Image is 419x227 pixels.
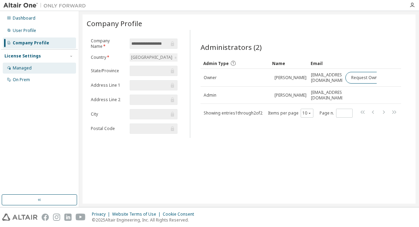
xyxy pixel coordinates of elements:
div: [GEOGRAPHIC_DATA] [130,53,178,62]
label: City [91,111,126,117]
span: Showing entries 1 through 2 of 2 [204,110,262,116]
button: Request Owner Change [345,72,404,84]
label: Country [91,55,126,60]
div: Managed [13,65,32,71]
div: User Profile [13,28,36,33]
span: Admin Type [203,61,229,66]
span: Owner [204,75,217,80]
span: Admin [204,93,216,98]
img: instagram.svg [53,214,60,221]
label: Address Line 2 [91,97,126,102]
div: [GEOGRAPHIC_DATA] [130,54,173,61]
div: Company Profile [13,40,49,46]
div: Name [272,58,305,69]
span: Items per page [268,109,313,118]
img: altair_logo.svg [2,214,37,221]
span: [PERSON_NAME] [275,93,307,98]
img: linkedin.svg [64,214,72,221]
span: Company Profile [87,19,142,28]
span: [EMAIL_ADDRESS][DOMAIN_NAME] [311,90,346,101]
label: State/Province [91,68,126,74]
label: Address Line 1 [91,83,126,88]
label: Postal Code [91,126,126,131]
div: Email [311,58,340,69]
button: 10 [302,110,312,116]
img: youtube.svg [76,214,86,221]
div: License Settings [4,53,41,59]
div: Website Terms of Use [112,212,163,217]
span: Administrators (2) [201,42,262,52]
div: Dashboard [13,15,35,21]
img: facebook.svg [42,214,49,221]
div: On Prem [13,77,30,83]
span: Page n. [320,109,353,118]
p: © 2025 Altair Engineering, Inc. All Rights Reserved. [92,217,198,223]
div: Privacy [92,212,112,217]
img: Altair One [3,2,89,9]
label: Company Name [91,38,126,49]
span: [EMAIL_ADDRESS][DOMAIN_NAME] [311,72,346,83]
div: Cookie Consent [163,212,198,217]
span: [PERSON_NAME] [275,75,307,80]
